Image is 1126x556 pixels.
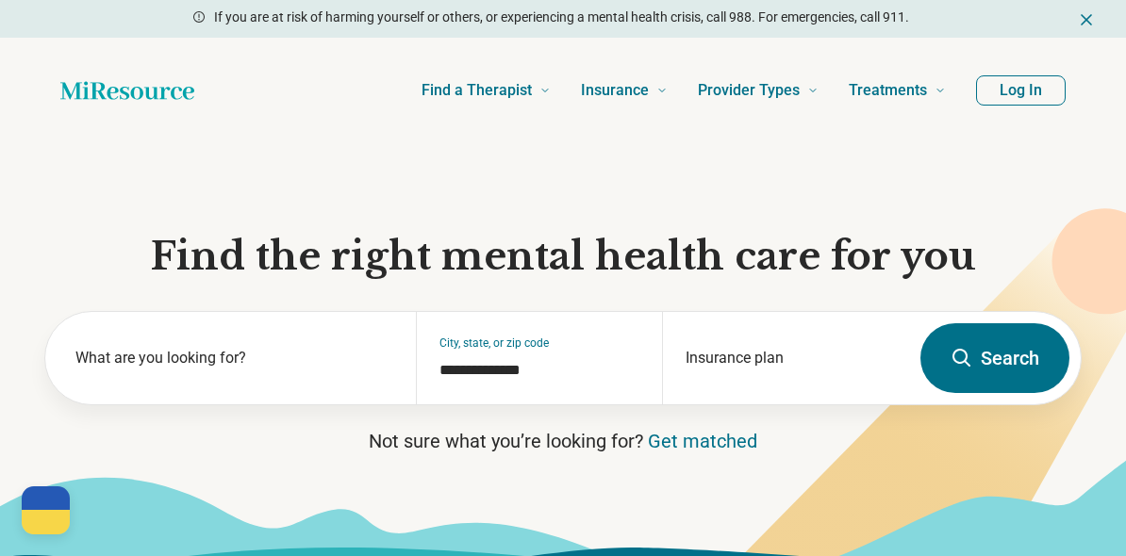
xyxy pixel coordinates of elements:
p: If you are at risk of harming yourself or others, or experiencing a mental health crisis, call 98... [214,8,909,27]
a: Provider Types [698,53,819,128]
p: Not sure what you’re looking for? [44,428,1082,454]
a: Home page [60,72,194,109]
a: Find a Therapist [422,53,551,128]
a: Get matched [648,430,757,452]
span: Provider Types [698,77,800,104]
span: Treatments [849,77,927,104]
button: Log In [976,75,1066,106]
h1: Find the right mental health care for you [44,232,1082,281]
label: What are you looking for? [75,347,393,369]
button: Search [920,323,1069,393]
span: Insurance [581,77,649,104]
button: Dismiss [1077,8,1096,30]
a: Treatments [849,53,946,128]
a: Insurance [581,53,668,128]
span: Find a Therapist [422,77,532,104]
